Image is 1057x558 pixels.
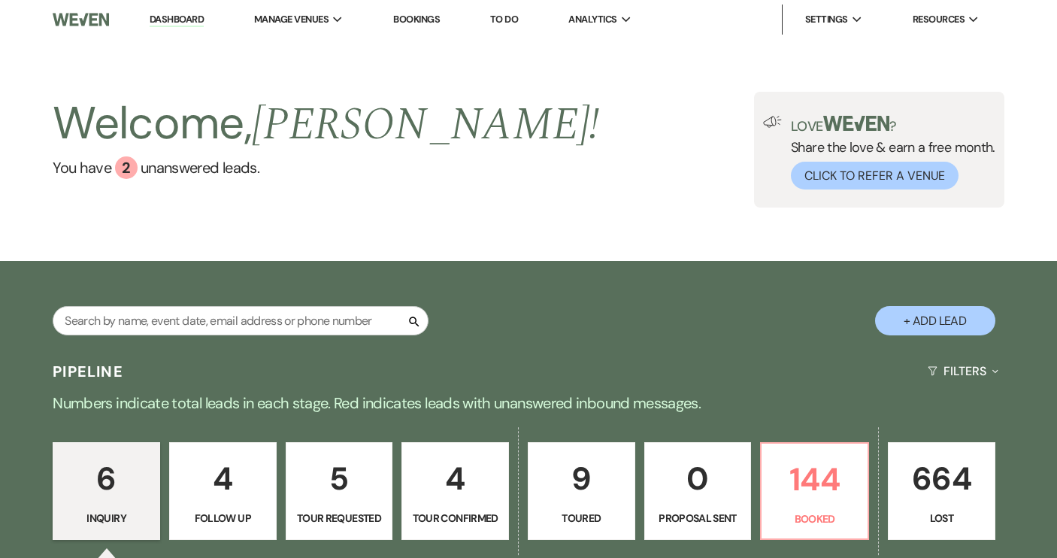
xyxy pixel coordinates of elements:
[782,116,995,190] div: Share the love & earn a free month.
[898,510,986,526] p: Lost
[791,116,995,133] p: Love ?
[568,12,616,27] span: Analytics
[169,442,277,540] a: 4Follow Up
[654,510,742,526] p: Proposal Sent
[286,442,393,540] a: 5Tour Requested
[295,453,383,504] p: 5
[760,442,869,540] a: 144Booked
[654,453,742,504] p: 0
[528,442,635,540] a: 9Toured
[295,510,383,526] p: Tour Requested
[115,156,138,179] div: 2
[888,442,995,540] a: 664Lost
[805,12,848,27] span: Settings
[411,453,499,504] p: 4
[401,442,509,540] a: 4Tour Confirmed
[53,306,429,335] input: Search by name, event date, email address or phone number
[254,12,329,27] span: Manage Venues
[771,454,859,505] p: 144
[53,361,123,382] h3: Pipeline
[53,156,599,179] a: You have 2 unanswered leads.
[490,13,518,26] a: To Do
[875,306,995,335] button: + Add Lead
[791,162,959,190] button: Click to Refer a Venue
[913,12,965,27] span: Resources
[53,92,599,156] h2: Welcome,
[179,453,267,504] p: 4
[823,116,890,131] img: weven-logo-green.svg
[763,116,782,128] img: loud-speaker-illustration.svg
[411,510,499,526] p: Tour Confirmed
[898,453,986,504] p: 664
[538,510,625,526] p: Toured
[644,442,752,540] a: 0Proposal Sent
[150,13,204,27] a: Dashboard
[53,442,160,540] a: 6Inquiry
[62,510,150,526] p: Inquiry
[62,453,150,504] p: 6
[252,90,599,159] span: [PERSON_NAME] !
[922,351,1004,391] button: Filters
[179,510,267,526] p: Follow Up
[538,453,625,504] p: 9
[393,13,440,26] a: Bookings
[53,4,109,35] img: Weven Logo
[771,511,859,527] p: Booked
